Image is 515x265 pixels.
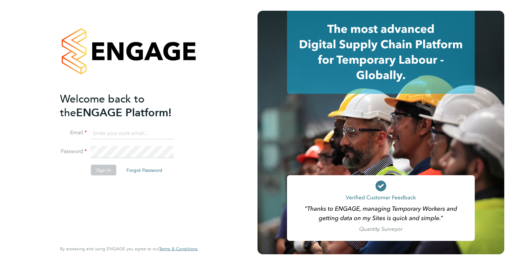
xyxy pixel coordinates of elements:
[60,92,191,119] h2: ENGAGE Platform!
[60,129,87,136] label: Email
[91,127,174,139] input: Enter your work email...
[60,92,145,119] span: Welcome back to the
[91,164,116,175] button: Sign In
[159,246,197,252] a: Terms & Conditions
[60,246,197,252] span: By accessing and using ENGAGE you agree to our
[121,164,168,175] button: Forgot Password
[60,148,87,155] label: Password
